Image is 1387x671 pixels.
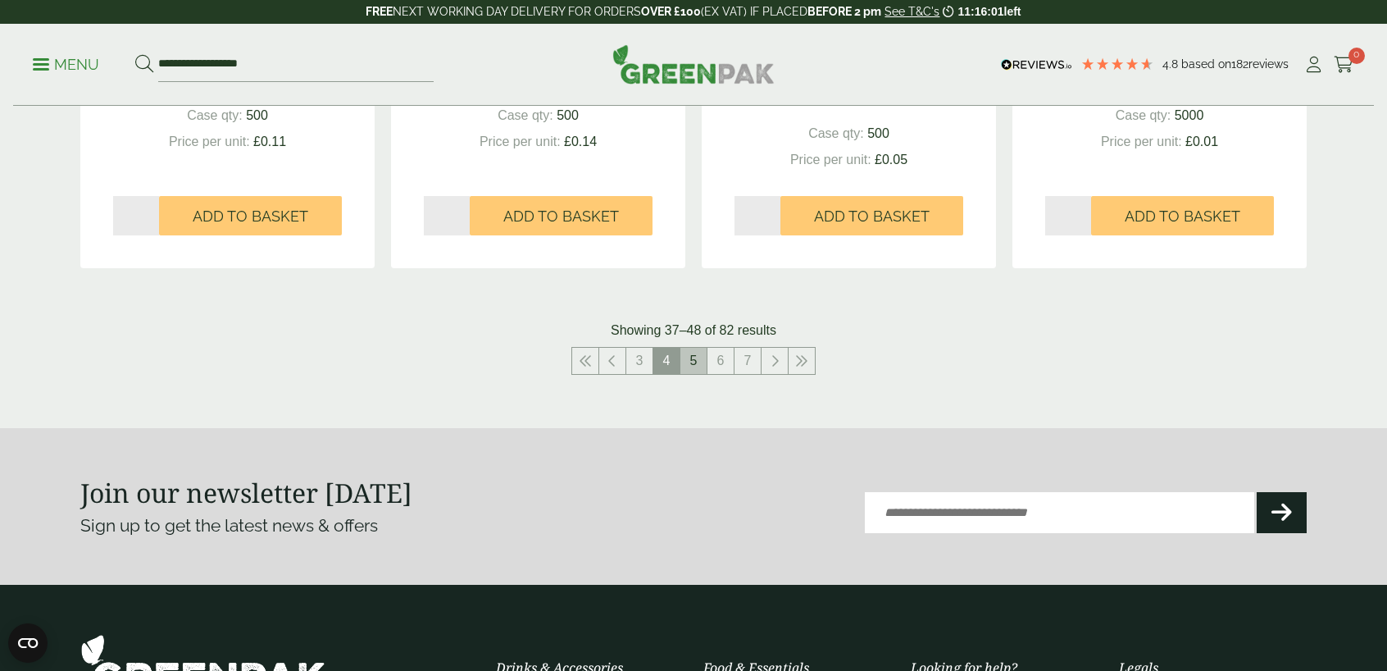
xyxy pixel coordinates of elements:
span: 5000 [1175,108,1204,122]
span: 4 [653,348,680,374]
span: Price per unit: [480,135,561,148]
button: Add to Basket [470,196,653,235]
span: Price per unit: [790,153,871,167]
strong: BEFORE 2 pm [807,5,881,18]
a: 5 [680,348,707,374]
button: Open CMP widget [8,623,48,663]
i: My Account [1303,57,1324,73]
span: Add to Basket [1125,208,1240,226]
span: 500 [867,126,889,140]
span: Add to Basket [193,208,308,226]
div: 4.79 Stars [1080,57,1154,71]
span: Price per unit: [169,135,250,148]
p: Menu [33,55,99,75]
span: 182 [1231,57,1248,71]
button: Add to Basket [159,196,342,235]
button: Add to Basket [780,196,963,235]
strong: OVER £100 [641,5,701,18]
span: 500 [246,108,268,122]
span: Add to Basket [503,208,619,226]
a: Menu [33,55,99,71]
span: 500 [557,108,579,122]
i: Cart [1334,57,1354,73]
a: 7 [734,348,761,374]
button: Add to Basket [1091,196,1274,235]
a: 0 [1334,52,1354,77]
p: Showing 37–48 of 82 results [611,321,776,340]
p: Sign up to get the latest news & offers [80,513,632,539]
strong: FREE [366,5,393,18]
a: 6 [707,348,734,374]
a: 3 [626,348,653,374]
span: £0.14 [564,135,597,148]
span: Case qty: [1116,108,1171,122]
span: £0.01 [1185,135,1218,148]
span: reviews [1248,57,1289,71]
span: Case qty: [498,108,553,122]
span: Based on [1181,57,1231,71]
span: left [1004,5,1021,18]
span: Price per unit: [1101,135,1182,148]
img: REVIEWS.io [1001,59,1072,71]
span: 0 [1348,48,1365,64]
span: Case qty: [187,108,243,122]
span: 11:16:01 [957,5,1003,18]
span: £0.11 [253,135,286,148]
a: See T&C's [884,5,939,18]
strong: Join our newsletter [DATE] [80,475,412,510]
span: 4.8 [1162,57,1181,71]
span: Add to Basket [814,208,930,226]
img: GreenPak Supplies [612,44,775,84]
span: £0.05 [875,153,907,167]
span: Case qty: [808,126,864,140]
